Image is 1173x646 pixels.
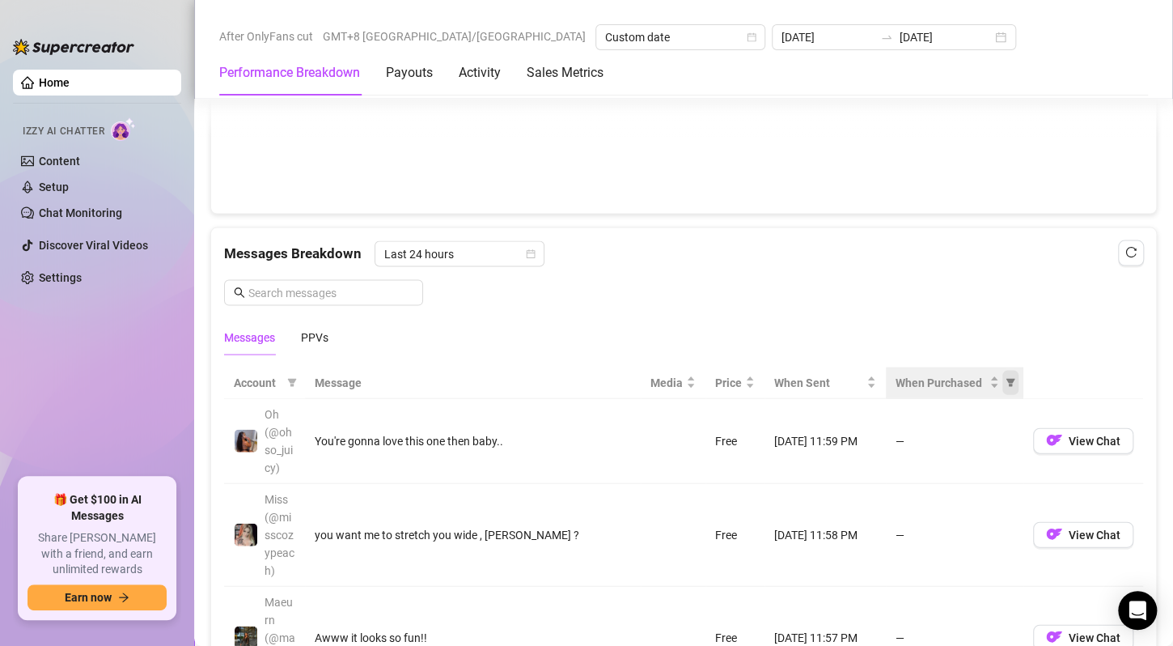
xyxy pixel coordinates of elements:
span: Earn now [65,591,112,604]
span: View Chat [1069,434,1120,447]
span: Miss (@misscozypeach) [265,492,294,576]
td: Free [705,483,764,586]
a: Home [39,76,70,89]
span: Media [650,373,683,391]
img: AI Chatter [111,117,136,141]
span: Izzy AI Chatter [23,124,104,139]
a: Discover Viral Videos [39,239,148,252]
div: you want me to stretch you wide , [PERSON_NAME] ? [315,525,631,543]
span: swap-right [880,31,893,44]
div: Messages [224,328,275,346]
img: OF [1046,628,1062,644]
input: End date [900,28,992,46]
th: Media [641,367,705,398]
span: arrow-right [118,592,129,603]
a: Chat Monitoring [39,206,122,219]
div: Messages Breakdown [224,240,1143,266]
div: Activity [459,63,501,83]
img: OF [1046,431,1062,448]
th: Price [705,367,764,398]
span: filter [1002,370,1018,394]
button: OFView Chat [1033,521,1133,547]
div: Sales Metrics [527,63,603,83]
a: Settings [39,271,82,284]
span: View Chat [1069,528,1120,541]
span: 🎁 Get $100 in AI Messages [28,492,167,524]
div: Performance Breakdown [219,63,360,83]
div: PPVs [301,328,328,346]
a: Setup [39,181,69,193]
div: Payouts [386,63,433,83]
th: When Purchased [886,367,1023,398]
span: Oh (@ohso_juicy) [265,407,293,474]
span: filter [287,377,297,387]
img: OF [1046,525,1062,542]
td: [DATE] 11:59 PM [764,398,886,483]
td: — [886,483,1023,586]
td: Free [705,398,764,483]
span: Share [PERSON_NAME] with a friend, and earn unlimited rewards [28,530,167,578]
a: Content [39,155,80,168]
div: Awww it looks so fun!! [315,628,631,646]
span: GMT+8 [GEOGRAPHIC_DATA]/[GEOGRAPHIC_DATA] [323,24,586,49]
a: OFView Chat [1033,531,1133,544]
button: Earn nowarrow-right [28,584,167,610]
span: to [880,31,893,44]
button: OFView Chat [1033,427,1133,453]
td: [DATE] 11:58 PM [764,483,886,586]
span: filter [284,370,300,394]
a: OFView Chat [1033,437,1133,450]
div: You're gonna love this one then baby.. [315,431,631,449]
input: Search messages [248,283,413,301]
span: reload [1125,246,1137,257]
img: Oh (@ohso_juicy) [235,429,257,452]
img: logo-BBDzfeDw.svg [13,39,134,55]
span: When Sent [774,373,863,391]
span: After OnlyFans cut [219,24,313,49]
span: Price [715,373,742,391]
th: Message [305,367,641,398]
span: When Purchased [896,373,986,391]
img: Miss (@misscozypeach) [235,523,257,546]
span: Account [234,373,281,391]
span: search [234,287,245,298]
td: — [886,398,1023,483]
input: Start date [781,28,874,46]
th: When Sent [764,367,886,398]
span: filter [1006,377,1015,387]
div: Open Intercom Messenger [1118,591,1157,630]
span: calendar [526,249,536,258]
span: Custom date [605,25,756,49]
span: Last 24 hours [384,241,535,266]
span: calendar [747,32,756,42]
span: View Chat [1069,631,1120,644]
